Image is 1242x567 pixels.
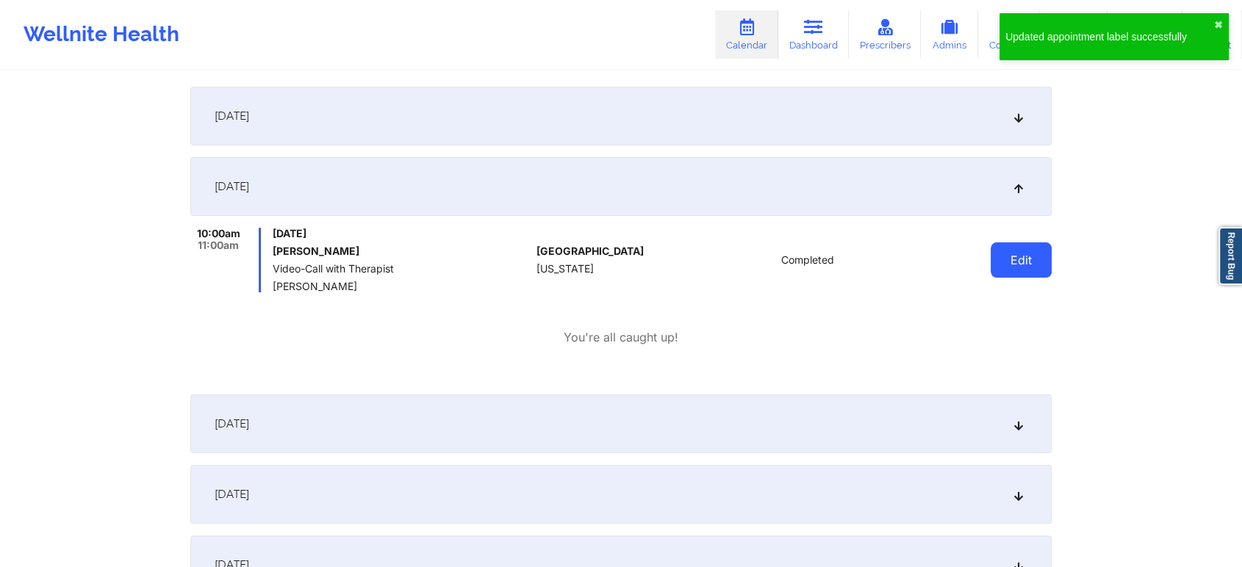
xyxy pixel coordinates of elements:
span: [US_STATE] [536,263,594,275]
a: Dashboard [778,10,849,59]
span: [PERSON_NAME] [273,281,531,292]
span: 11:00am [198,239,239,251]
p: You're all caught up! [564,329,678,346]
h6: [PERSON_NAME] [273,245,531,257]
span: [DATE] [215,416,249,431]
span: Video-Call with Therapist [273,263,531,275]
a: Admins [921,10,978,59]
span: [DATE] [215,179,249,194]
a: Coaches [978,10,1039,59]
span: [GEOGRAPHIC_DATA] [536,245,644,257]
span: [DATE] [215,109,249,123]
a: Prescribers [849,10,922,59]
div: Updated appointment label successfully [1005,29,1214,44]
a: Report Bug [1218,227,1242,285]
span: 10:00am [197,228,240,239]
a: Calendar [715,10,778,59]
span: Completed [781,254,834,266]
button: close [1214,19,1223,31]
span: [DATE] [273,228,531,239]
button: Edit [991,242,1052,278]
span: [DATE] [215,487,249,502]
